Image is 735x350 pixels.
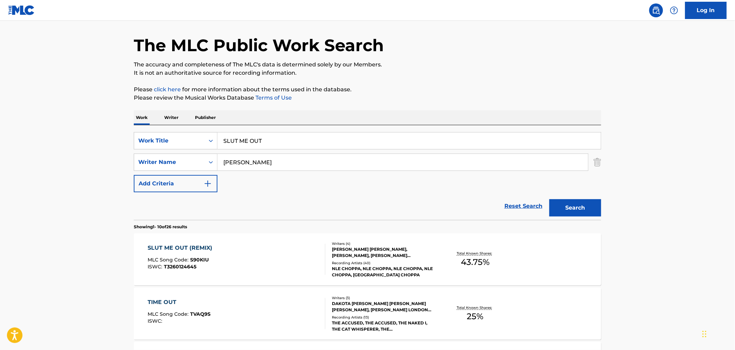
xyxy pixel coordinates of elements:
img: 9d2ae6d4665cec9f34b9.svg [204,179,212,188]
div: Writer Name [138,158,201,166]
a: click here [154,86,181,93]
a: TIME OUTMLC Song Code:TVAQ9SISWC:Writers (3)DAKOTA [PERSON_NAME] [PERSON_NAME] [PERSON_NAME], [PE... [134,288,601,340]
h1: The MLC Public Work Search [134,35,384,56]
span: ISWC : [148,264,164,270]
img: Delete Criterion [594,154,601,171]
p: Publisher [193,110,218,125]
div: Recording Artists ( 40 ) [332,260,436,266]
div: Work Title [138,137,201,145]
span: MLC Song Code : [148,311,190,317]
a: Reset Search [501,199,546,214]
iframe: Chat Widget [700,317,735,350]
div: Recording Artists ( 13 ) [332,315,436,320]
span: T3260124645 [164,264,197,270]
div: TIME OUT [148,298,211,306]
div: Writers ( 3 ) [332,295,436,301]
div: [PERSON_NAME] [PERSON_NAME], [PERSON_NAME], [PERSON_NAME] [PERSON_NAME], [PERSON_NAME] [332,246,436,259]
div: NLE CHOPPA, NLE CHOPPA, NLE CHOPPA, NLE CHOPPA, [GEOGRAPHIC_DATA] CHOPPA [332,266,436,278]
button: Search [549,199,601,217]
p: The accuracy and completeness of The MLC's data is determined solely by our Members. [134,61,601,69]
span: ISWC : [148,318,164,324]
div: Writers ( 4 ) [332,241,436,246]
p: Work [134,110,150,125]
span: TVAQ9S [190,311,211,317]
form: Search Form [134,132,601,220]
span: S90KIU [190,257,209,263]
p: Showing 1 - 10 of 26 results [134,224,187,230]
div: Drag [703,324,707,344]
p: Writer [162,110,180,125]
img: MLC Logo [8,5,35,15]
img: search [652,6,660,15]
div: SLUT ME OUT (REMIX) [148,244,216,252]
span: 25 % [467,310,484,323]
div: Help [667,3,681,17]
p: Please review the Musical Works Database [134,94,601,102]
a: Log In [685,2,727,19]
a: Terms of Use [254,94,292,101]
p: It is not an authoritative source for recording information. [134,69,601,77]
div: THE ACCUSED, THE ACCUSED, THE NAKED I, THE CAT WHISPERER, THE [DEMOGRAPHIC_DATA] INITIATIVE [332,320,436,332]
div: DAKOTA [PERSON_NAME] [PERSON_NAME] [PERSON_NAME], [PERSON_NAME] LONDON [PERSON_NAME] [332,301,436,313]
span: 43.75 % [461,256,490,268]
p: Please for more information about the terms used in the database. [134,85,601,94]
p: Total Known Shares: [457,305,494,310]
span: MLC Song Code : [148,257,190,263]
img: help [670,6,678,15]
a: SLUT ME OUT (REMIX)MLC Song Code:S90KIUISWC:T3260124645Writers (4)[PERSON_NAME] [PERSON_NAME], [P... [134,233,601,285]
p: Total Known Shares: [457,251,494,256]
button: Add Criteria [134,175,217,192]
a: Public Search [649,3,663,17]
